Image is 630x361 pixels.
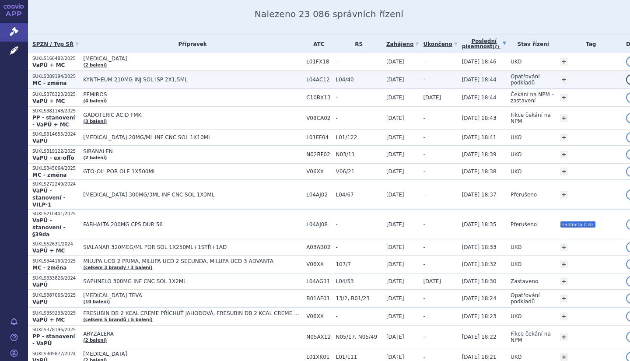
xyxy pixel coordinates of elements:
[423,59,425,65] span: -
[462,313,497,319] span: [DATE] 18:23
[462,221,497,228] span: [DATE] 18:35
[306,134,331,140] span: L01FF04
[331,35,381,53] th: RS
[83,265,152,270] a: (celkem 3 brandy / 3 balení)
[386,221,404,228] span: [DATE]
[423,192,425,198] span: -
[462,59,497,65] span: [DATE] 18:46
[511,74,540,86] span: Opatřování podkladů
[83,91,302,98] span: PEMIROS
[560,333,568,341] a: +
[493,44,499,49] abbr: (?)
[386,192,404,198] span: [DATE]
[462,168,497,175] span: [DATE] 18:38
[32,181,79,187] p: SUKLS272249/2024
[83,299,110,304] a: (10 balení)
[511,151,521,158] span: UKO
[423,354,425,360] span: -
[560,58,568,66] a: +
[556,35,622,53] th: Tag
[32,172,66,178] strong: MC - změna
[462,334,497,340] span: [DATE] 18:22
[32,62,65,68] strong: VaPÚ + MC
[462,151,497,158] span: [DATE] 18:39
[336,313,381,319] span: -
[83,119,107,124] a: (3 balení)
[462,261,497,267] span: [DATE] 18:32
[560,260,568,268] a: +
[386,77,404,83] span: [DATE]
[462,95,497,101] span: [DATE] 18:44
[306,168,331,175] span: V06XX
[386,115,404,121] span: [DATE]
[336,59,381,65] span: -
[336,134,381,140] span: L01/122
[511,354,521,360] span: UKO
[32,38,79,50] a: SPZN / Typ SŘ
[306,295,331,301] span: B01AF01
[83,331,302,337] span: ARYZALERA
[560,221,595,228] i: Fabhalta C3G
[511,91,554,104] span: Čekání na NPM – zastavení
[336,244,381,250] span: -
[560,114,568,122] a: +
[306,59,331,65] span: L01FX18
[336,151,381,158] span: N03/11
[560,294,568,302] a: +
[32,56,79,62] p: SUKLS166482/2025
[336,77,381,83] span: L04/40
[386,334,404,340] span: [DATE]
[306,151,331,158] span: N02BF02
[423,115,425,121] span: -
[511,59,521,65] span: UKO
[83,98,107,103] a: (4 balení)
[336,168,381,175] span: V06/21
[423,134,425,140] span: -
[83,221,302,228] span: FABHALTA 200MG CPS DUR 56
[306,278,331,284] span: L04AG11
[423,151,425,158] span: -
[336,261,381,267] span: 107/7
[83,168,302,175] span: GTO-OIL POR OLE 1X500ML
[336,192,381,198] span: L04/67
[83,148,302,154] span: SIRANALEN
[336,354,381,360] span: L01/111
[32,211,79,217] p: SUKLS210401/2025
[386,168,404,175] span: [DATE]
[306,244,331,250] span: A03AB02
[386,354,404,360] span: [DATE]
[560,191,568,199] a: +
[302,35,331,53] th: ATC
[83,292,302,298] span: [MEDICAL_DATA] TEVA
[511,292,540,305] span: Opatřování podkladů
[32,282,48,288] strong: VaPÚ
[511,112,551,124] span: Fikce čekání na NPM
[306,334,331,340] span: N05AX12
[336,115,381,121] span: -
[386,151,404,158] span: [DATE]
[560,133,568,141] a: +
[511,261,521,267] span: UKO
[83,338,107,343] a: (2 balení)
[336,295,381,301] span: 13/2, B01/23
[32,217,66,238] strong: VaPÚ - stanovení - §39da
[32,74,79,80] p: SUKLS389194/2025
[423,221,425,228] span: -
[462,115,497,121] span: [DATE] 18:43
[423,334,425,340] span: -
[386,95,404,101] span: [DATE]
[32,292,79,298] p: SUKLS387065/2025
[560,312,568,320] a: +
[32,248,65,254] strong: VaPÚ + MC
[32,265,66,271] strong: MC - změna
[32,188,66,208] strong: VaPÚ - stanovení - VILP-1
[386,244,404,250] span: [DATE]
[32,310,79,316] p: SUKLS359233/2025
[462,192,497,198] span: [DATE] 18:37
[32,275,79,281] p: SUKLS333826/2024
[560,168,568,175] a: +
[306,192,331,198] span: L04AJ02
[32,108,79,114] p: SUKLS381148/2025
[462,134,497,140] span: [DATE] 18:41
[32,317,65,323] strong: VaPÚ + MC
